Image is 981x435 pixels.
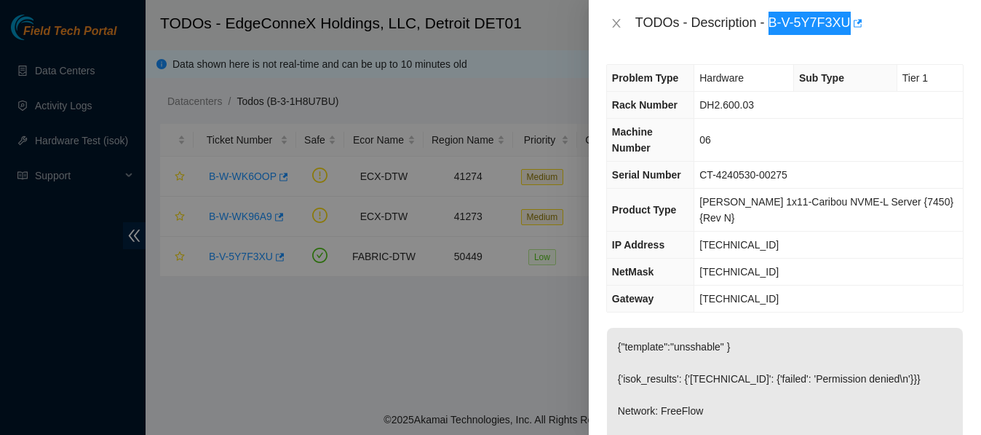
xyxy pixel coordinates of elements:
[612,239,664,251] span: IP Address
[611,17,622,29] span: close
[612,266,654,278] span: NetMask
[699,239,779,251] span: [TECHNICAL_ID]
[699,99,754,111] span: DH2.600.03
[699,196,953,224] span: [PERSON_NAME] 1x11-Caribou NVME-L Server {7450}{Rev N}
[635,12,964,35] div: TODOs - Description - B-V-5Y7F3XU
[699,72,744,84] span: Hardware
[699,169,787,181] span: CT-4240530-00275
[606,17,627,31] button: Close
[612,72,679,84] span: Problem Type
[902,72,928,84] span: Tier 1
[699,293,779,305] span: [TECHNICAL_ID]
[699,134,711,146] span: 06
[612,126,653,154] span: Machine Number
[799,72,844,84] span: Sub Type
[612,169,681,181] span: Serial Number
[612,293,654,305] span: Gateway
[699,266,779,278] span: [TECHNICAL_ID]
[612,204,676,216] span: Product Type
[612,99,678,111] span: Rack Number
